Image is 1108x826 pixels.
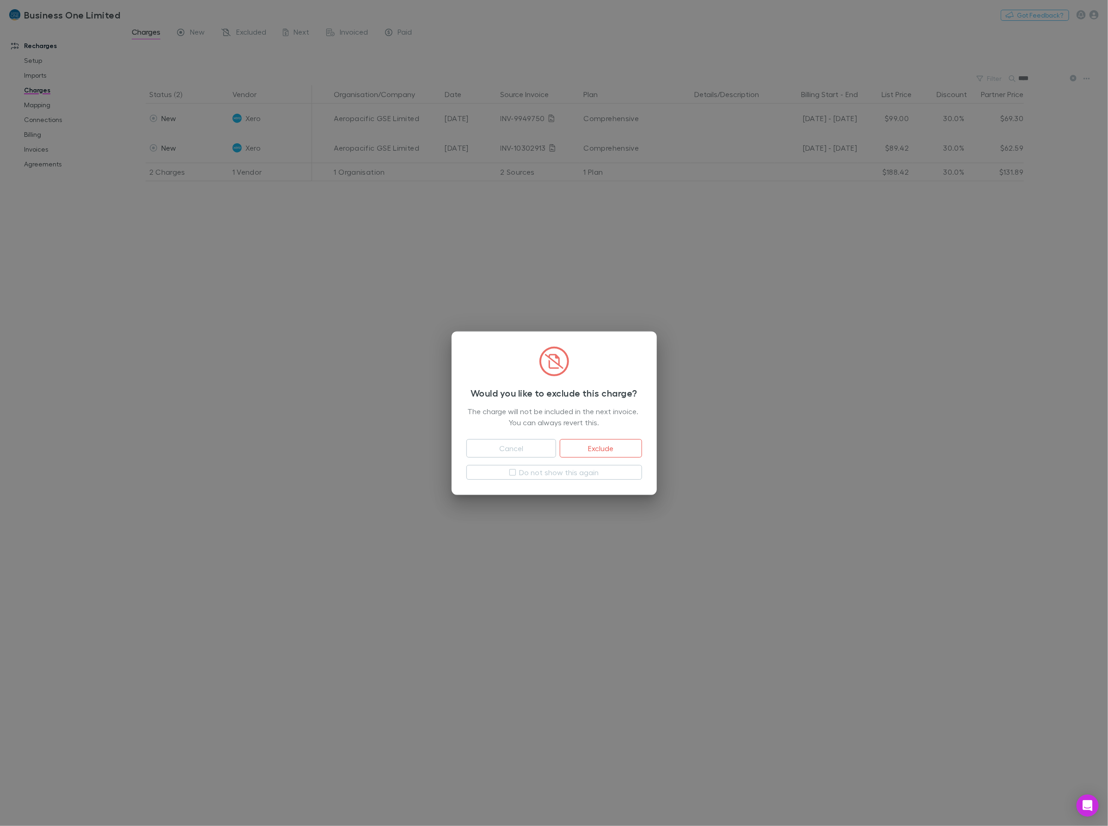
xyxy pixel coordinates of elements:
div: Open Intercom Messenger [1077,795,1099,817]
button: Cancel [466,439,557,458]
label: Do not show this again [520,467,599,478]
button: Exclude [560,439,642,458]
h3: Would you like to exclude this charge? [466,387,642,398]
button: Do not show this again [466,465,642,480]
div: The charge will not be included in the next invoice. You can always revert this. [466,406,642,428]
